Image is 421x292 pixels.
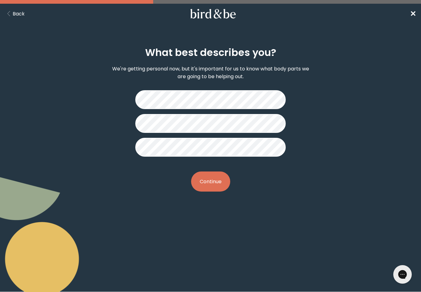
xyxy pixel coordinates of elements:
[410,8,416,19] a: ✕
[5,10,25,18] button: Back Button
[191,171,230,192] button: Continue
[390,263,415,286] iframe: Gorgias live chat messenger
[410,9,416,19] span: ✕
[110,65,311,80] p: We're getting personal now, but it's important for us to know what body parts we are going to be ...
[145,45,276,60] h2: What best describes you?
